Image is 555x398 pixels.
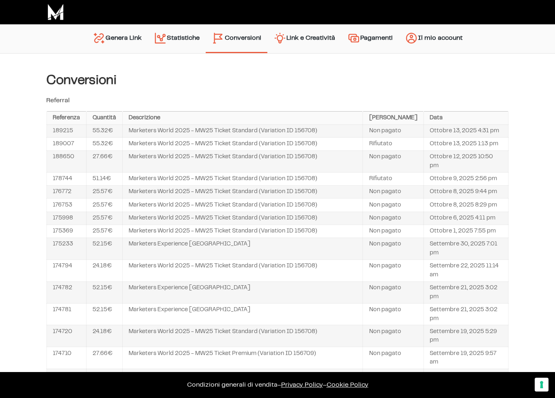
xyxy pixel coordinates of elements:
td: 175369 [47,225,86,238]
th: Quantità [86,112,123,125]
td: 52.15€ [86,282,123,303]
button: Le tue preferenze relative al consenso per le tecnologie di tracciamento [535,378,549,392]
img: generate-link.svg [92,32,105,45]
a: Statistiche [148,28,206,49]
td: Marketers World 2025 - MW25 Ticket Standard (Variation ID 156708) [123,260,363,282]
td: 55.32€ [86,138,123,151]
td: 175233 [47,238,86,260]
a: Privacy Policy [281,382,323,388]
td: Marketers World 2025 - MW25 Ticket Standard (Variation ID 156708) [123,185,363,198]
a: Pagamenti [341,28,399,49]
nav: Menu principale [86,24,469,53]
td: Non pagato [363,151,424,172]
td: 174794 [47,260,86,282]
img: conversion-2.svg [212,32,225,45]
td: Non pagato [363,125,424,138]
th: Descrizione [123,112,363,125]
td: 24.18€ [86,369,123,391]
td: Marketers Experience [GEOGRAPHIC_DATA] [123,303,363,325]
td: 174781 [47,303,86,325]
td: 25.57€ [86,212,123,225]
td: 189215 [47,125,86,138]
td: 27.66€ [86,151,123,172]
td: Marketers World 2025 - MW25 Ticket Standard (Variation ID 156708) [123,138,363,151]
td: Non pagato [363,198,424,211]
td: Non pagato [363,347,424,369]
td: Ottobre 13, 2025 1:13 pm [424,138,508,151]
td: Marketers World 2025 - MW25 Ticket Standard (Variation ID 156708) [123,198,363,211]
td: Ottobre 8, 2025 8:29 pm [424,198,508,211]
td: Settembre 21, 2025 3:02 pm [424,282,508,303]
td: 174720 [47,325,86,347]
td: Non pagato [363,185,424,198]
img: creativity.svg [273,32,286,45]
td: 25.57€ [86,198,123,211]
td: Rifiutato [363,138,424,151]
td: 174782 [47,282,86,303]
td: 24.18€ [86,260,123,282]
td: Ottobre 12, 2025 10:50 pm [424,151,508,172]
td: Ottobre 1, 2025 7:55 pm [424,225,508,238]
td: Settembre 19, 2025 9:57 am [424,347,508,369]
td: Marketers Experience [GEOGRAPHIC_DATA] [123,238,363,260]
td: 188650 [47,151,86,172]
td: Settembre 19, 2025 5:29 pm [424,325,508,347]
img: stats.svg [154,32,167,45]
td: Non pagato [363,238,424,260]
td: 55.32€ [86,125,123,138]
img: payments.svg [347,32,360,45]
th: Referenza [47,112,86,125]
td: 178744 [47,172,86,185]
img: account.svg [405,32,418,45]
td: 176772 [47,185,86,198]
td: Marketers World 2025 - MW25 Ticket Standard (Variation ID 156708) [123,125,363,138]
td: 24.18€ [86,325,123,347]
td: Settembre 21, 2025 3:02 pm [424,303,508,325]
h4: Conversioni [46,73,509,88]
td: Non pagato [363,260,424,282]
a: Condizioni generali di vendita [187,382,277,388]
td: 25.57€ [86,185,123,198]
td: Rifiutato [363,172,424,185]
td: Marketers World 2025 - MW25 Ticket Standard (Variation ID 156708) [123,325,363,347]
a: Conversioni [206,28,267,48]
td: Settembre 16, 2025 9:06 pm [424,369,508,391]
td: Non pagato [363,282,424,303]
td: 52.15€ [86,303,123,325]
td: 174650 [47,369,86,391]
td: 27.66€ [86,347,123,369]
td: Non pagato [363,225,424,238]
td: Marketers World 2025 - MW25 Ticket Standard (Variation ID 156708) [123,225,363,238]
td: 175998 [47,212,86,225]
td: Marketers Experience [GEOGRAPHIC_DATA] [123,282,363,303]
a: Il mio account [399,28,469,49]
span: Cookie Policy [327,382,368,388]
td: Marketers World 2025 - MW25 Ticket Standard (Variation ID 156708) [123,212,363,225]
a: Genera Link [86,28,148,49]
td: Ottobre 6, 2025 4:11 pm [424,212,508,225]
td: Non pagato [363,325,424,347]
td: Ottobre 8, 2025 9:44 pm [424,185,508,198]
td: Marketers World 2025 - MW25 Ticket Premium (Variation ID 156709) [123,347,363,369]
td: Settembre 30, 2025 7:01 pm [424,238,508,260]
td: Marketers World 2025 - MW25 Ticket Standard (Variation ID 156708) [123,172,363,185]
td: Non pagato [363,369,424,391]
td: Ottobre 9, 2025 2:56 pm [424,172,508,185]
td: 51.14€ [86,172,123,185]
p: Referral [46,96,509,105]
th: [PERSON_NAME] [363,112,424,125]
td: 52.15€ [86,238,123,260]
a: Link e Creatività [267,28,341,49]
td: 174710 [47,347,86,369]
td: 176753 [47,198,86,211]
th: Data [424,112,508,125]
iframe: Customerly Messenger Launcher [6,366,31,391]
td: Non pagato [363,212,424,225]
td: Ottobre 13, 2025 4:31 pm [424,125,508,138]
td: 189007 [47,138,86,151]
td: Marketers World 2025 - MW25 Ticket Standard (Variation ID 156708) [123,151,363,172]
td: Settembre 22, 2025 11:14 am [424,260,508,282]
td: Non pagato [363,303,424,325]
p: – – [8,380,547,390]
td: 25.57€ [86,225,123,238]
